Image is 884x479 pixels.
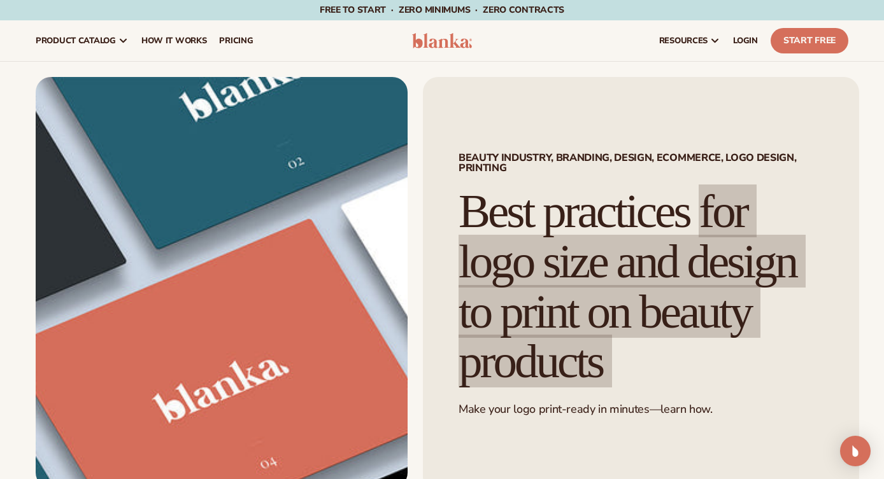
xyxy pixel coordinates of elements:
span: LOGIN [733,36,758,46]
span: product catalog [36,36,116,46]
span: BEAUTY INDUSTRY, BRANDING, DESIGN, ECOMMERCE, LOGO DESIGN, PRINTING [459,153,823,173]
p: Make your logo print-ready in minutes—learn how. [459,402,823,417]
h1: Best practices for logo size and design to print on beauty products [459,186,823,387]
span: Free to start · ZERO minimums · ZERO contracts [320,4,564,16]
span: resources [659,36,708,46]
img: logo [412,33,472,48]
a: LOGIN [727,20,764,61]
div: Open Intercom Messenger [840,436,871,466]
a: pricing [213,20,259,61]
span: pricing [219,36,253,46]
a: How It Works [135,20,213,61]
span: How It Works [141,36,207,46]
a: product catalog [29,20,135,61]
a: resources [653,20,727,61]
a: Start Free [771,28,848,53]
